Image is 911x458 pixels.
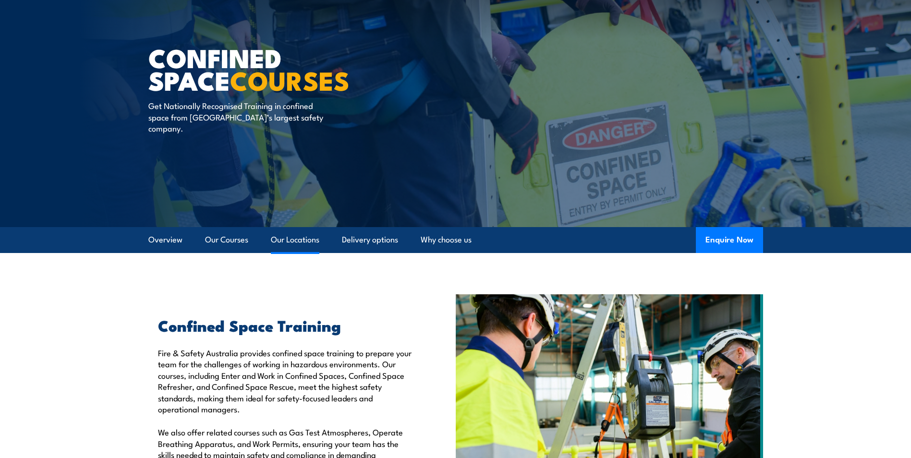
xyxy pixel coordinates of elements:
[421,227,472,253] a: Why choose us
[158,318,412,332] h2: Confined Space Training
[148,227,182,253] a: Overview
[230,60,350,99] strong: COURSES
[148,46,386,91] h1: Confined Space
[205,227,248,253] a: Our Courses
[342,227,398,253] a: Delivery options
[696,227,763,253] button: Enquire Now
[271,227,319,253] a: Our Locations
[148,100,324,133] p: Get Nationally Recognised Training in confined space from [GEOGRAPHIC_DATA]’s largest safety comp...
[158,347,412,414] p: Fire & Safety Australia provides confined space training to prepare your team for the challenges ...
